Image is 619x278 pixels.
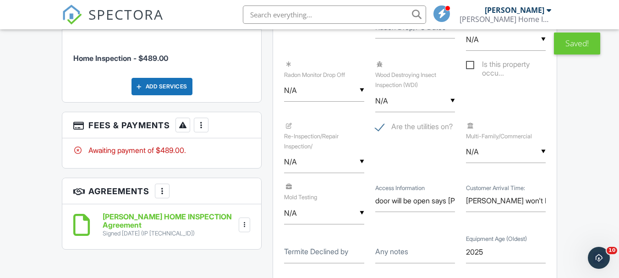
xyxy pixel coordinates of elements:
[62,112,261,138] h3: Fees & Payments
[131,78,192,95] div: Add Services
[284,60,364,78] label: Radon Monitor Drop Off
[73,145,250,155] div: Awaiting payment of $489.00.
[460,15,551,24] div: Gerard Home Inspection
[103,230,237,237] div: Signed [DATE] (IP [TECHNICAL_ID])
[607,247,617,254] span: 10
[103,213,237,229] h6: [PERSON_NAME] HOME INSPECTION Agreement
[466,60,546,71] label: Is this property occupied?
[73,54,168,63] span: Home Inspection - $489.00
[62,5,82,25] img: The Best Home Inspection Software - Spectora
[88,5,164,24] span: SPECTORA
[554,33,600,55] div: Saved!
[284,241,364,263] input: Termite Declined by
[375,122,453,134] label: Are the utilities on?
[284,182,364,201] label: Mold Testing
[466,190,546,212] input: Customer Arrival Time:
[375,246,408,256] label: Any notes
[588,247,610,269] iframe: Intercom live chat
[375,190,455,212] input: Access Information
[466,121,546,140] label: Multi-Family/Commercial
[375,241,455,263] input: Any notes
[466,235,527,243] label: Equipment Age (Oldest)
[62,178,261,204] h3: Agreements
[243,5,426,24] input: Search everything...
[375,60,455,88] label: Wood Destroying Insect Inspection (WDI)
[62,12,164,32] a: SPECTORA
[466,184,525,192] label: Customer Arrival Time:
[375,184,425,192] label: Access Information
[284,121,364,150] label: Re-Inspection/Repair Inspection/
[103,213,237,237] a: [PERSON_NAME] HOME INSPECTION Agreement Signed [DATE] (IP [TECHNICAL_ID])
[466,241,546,263] input: Equipment Age (Oldest)
[73,37,250,71] li: Service: Home Inspection
[485,5,544,15] div: [PERSON_NAME]
[284,246,348,256] label: Termite Declined by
